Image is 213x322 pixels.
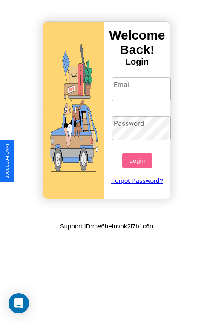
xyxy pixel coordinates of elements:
[4,144,10,178] div: Give Feedback
[104,57,170,67] h4: Login
[60,220,153,232] p: Support ID: me6hefnvnk2l7b1c6n
[108,168,167,193] a: Forgot Password?
[43,22,104,199] img: gif
[9,293,29,313] div: Open Intercom Messenger
[122,153,152,168] button: Login
[104,28,170,57] h3: Welcome Back!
